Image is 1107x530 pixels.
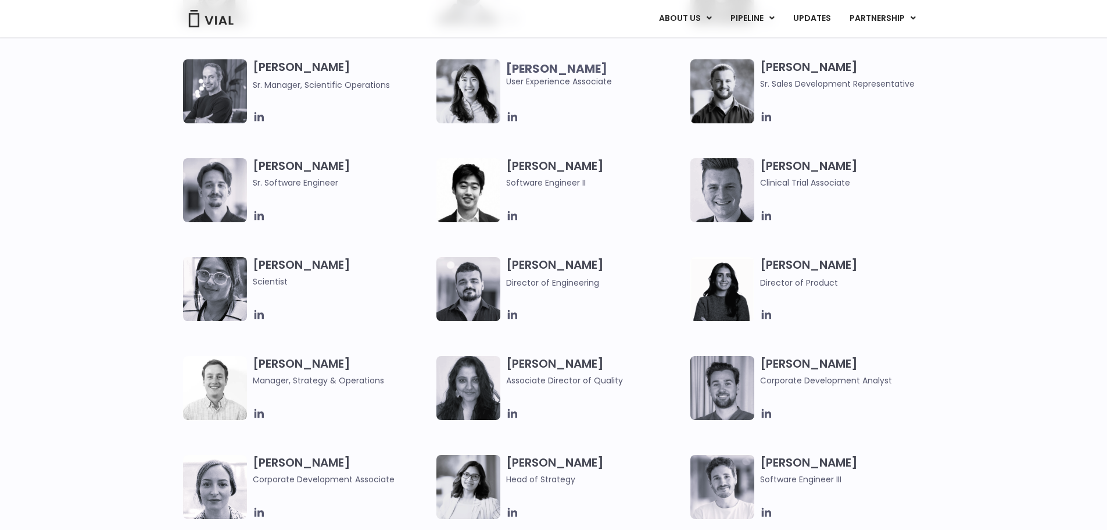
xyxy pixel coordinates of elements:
[506,176,685,189] span: Software Engineer II
[721,9,783,29] a: PIPELINEMenu Toggle
[506,61,607,77] b: [PERSON_NAME]
[760,158,938,189] h3: [PERSON_NAME]
[253,79,390,91] span: Sr. Manager, Scientific Operations
[506,277,599,289] span: Director of Engineering
[506,158,685,189] h3: [PERSON_NAME]
[188,10,234,27] img: Vial Logo
[253,158,431,189] h3: [PERSON_NAME]
[690,455,754,519] img: Headshot of smiling man named Fran
[760,277,838,289] span: Director of Product
[760,59,938,90] h3: [PERSON_NAME]
[650,9,721,29] a: ABOUT USMenu Toggle
[760,455,938,486] h3: [PERSON_NAME]
[436,356,500,420] img: Headshot of smiling woman named Bhavika
[253,257,431,288] h3: [PERSON_NAME]
[253,275,431,288] span: Scientist
[253,455,431,486] h3: [PERSON_NAME]
[506,356,685,387] h3: [PERSON_NAME]
[506,455,685,486] h3: [PERSON_NAME]
[760,257,938,289] h3: [PERSON_NAME]
[253,374,431,387] span: Manager, Strategy & Operations
[760,356,938,387] h3: [PERSON_NAME]
[183,257,247,321] img: Headshot of smiling woman named Anjali
[253,356,431,387] h3: [PERSON_NAME]
[690,158,754,222] img: Headshot of smiling man named Collin
[436,455,500,519] img: Image of smiling woman named Pree
[506,374,685,387] span: Associate Director of Quality
[253,176,431,189] span: Sr. Software Engineer
[760,176,938,189] span: Clinical Trial Associate
[760,473,938,486] span: Software Engineer III
[506,62,685,88] span: User Experience Associate
[690,257,754,321] img: Smiling woman named Ira
[760,374,938,387] span: Corporate Development Analyst
[183,455,247,519] img: Headshot of smiling woman named Beatrice
[690,356,754,420] img: Image of smiling man named Thomas
[436,257,500,321] img: Igor
[506,257,685,289] h3: [PERSON_NAME]
[253,473,431,486] span: Corporate Development Associate
[784,9,840,29] a: UPDATES
[436,158,500,222] img: Jason Zhang
[183,356,247,420] img: Kyle Mayfield
[253,59,431,91] h3: [PERSON_NAME]
[760,77,938,90] span: Sr. Sales Development Representative
[840,9,925,29] a: PARTNERSHIPMenu Toggle
[183,158,247,222] img: Fran
[506,473,685,486] span: Head of Strategy
[690,59,754,123] img: Image of smiling man named Hugo
[183,59,247,123] img: Headshot of smiling man named Jared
